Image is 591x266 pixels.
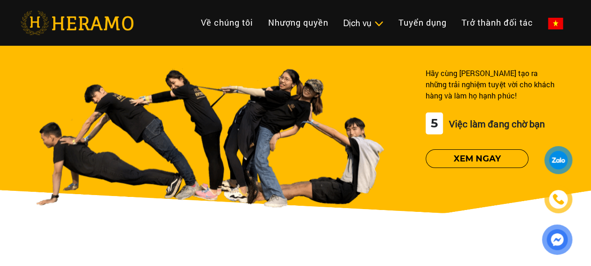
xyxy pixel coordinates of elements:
[426,112,443,134] div: 5
[426,68,555,101] div: Hãy cùng [PERSON_NAME] tạo ra những trải nghiệm tuyệt vời cho khách hàng và làm họ hạnh phúc!
[447,118,544,130] span: Việc làm đang chờ bạn
[21,11,134,35] img: heramo-logo.png
[374,19,384,28] img: subToggleIcon
[343,17,384,29] div: Dịch vụ
[553,194,563,204] img: phone-icon
[548,18,563,29] img: vn-flag.png
[193,13,261,33] a: Về chúng tôi
[391,13,454,33] a: Tuyển dụng
[426,149,528,168] button: Xem ngay
[454,13,541,33] a: Trở thành đối tác
[36,68,384,208] img: banner
[261,13,336,33] a: Nhượng quyền
[546,187,571,212] a: phone-icon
